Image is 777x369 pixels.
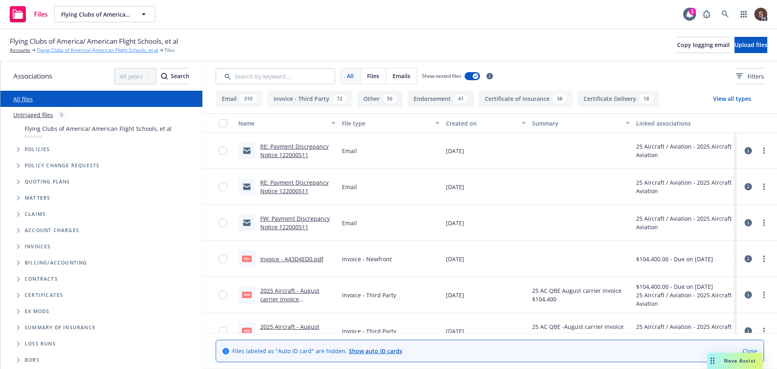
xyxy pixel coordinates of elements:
input: Toggle Row Selected [219,255,227,263]
span: Claims [25,212,46,217]
span: Email [342,147,357,155]
button: Nova Assist [707,353,762,369]
span: Certificates [25,293,63,298]
div: 18 [639,94,653,103]
a: Show auto ID cards [349,347,402,355]
span: Invoices [25,244,51,249]
a: more [759,146,769,156]
span: [DATE] [446,183,464,191]
button: SearchSearch [161,68,189,84]
span: Policy change requests [25,163,100,168]
span: Show nested files [422,73,461,79]
a: Accounts [10,47,30,54]
div: Linked associations [636,119,733,128]
button: Flying Clubs of America/ American Flight Schools, et al [54,6,155,22]
div: 0 [56,110,67,119]
div: 72 [333,94,346,103]
div: 25 Aircraft / Aviation - 2025 Aircraft Aviation [636,142,733,159]
button: File type [339,113,442,133]
button: Copy logging email [677,37,730,53]
input: Toggle Row Selected [219,183,227,191]
button: Email [216,91,263,107]
a: Search [717,6,733,22]
button: Name [235,113,339,133]
span: Account [25,133,172,140]
button: Linked associations [633,113,737,133]
input: Toggle Row Selected [219,147,227,155]
span: Copy logging email [677,41,730,49]
span: Emails [393,72,410,80]
a: Untriaged files [13,111,53,119]
span: Files [34,11,48,17]
button: Invoice - Third Party [267,91,352,107]
span: [DATE] [446,147,464,155]
svg: Search [161,73,168,79]
span: Invoice - Third Party [342,327,396,335]
span: Email [342,183,357,191]
span: Invoice - Third Party [342,291,396,299]
a: Close [743,347,757,355]
a: Flying Clubs of America/ American Flight Schools, et al [37,47,158,54]
div: Drag to move [707,353,718,369]
div: 25 Aircraft / Aviation - 2025 Aircraft Aviation [636,214,733,231]
span: Filters [747,72,764,81]
span: [DATE] [446,255,464,263]
input: Toggle Row Selected [219,291,227,299]
a: Report a Bug [698,6,715,22]
a: FW: Payment Discrepancy Notice 122000511 [260,215,330,231]
button: Endorsement [408,91,474,107]
img: photo [754,8,767,21]
a: RE: Payment Discrepancy Notice 122000511 [260,179,329,195]
a: more [759,326,769,336]
button: Other [357,91,403,107]
input: Toggle Row Selected [219,219,227,227]
div: Created on [446,119,517,128]
span: Associations [13,71,52,81]
div: 41 [454,94,468,103]
div: 25 Aircraft / Aviation - 2025 Aircraft Aviation [636,291,733,308]
div: $104,400.00 - Due on [DATE] [636,282,733,291]
div: Folder Tree Example [0,255,202,368]
button: Created on [443,113,529,133]
span: Invoice - Newfront [342,255,392,263]
div: 56 [383,94,397,103]
div: Summary [532,119,620,128]
span: Matters [25,196,50,200]
a: RE: Payment Discrepancy Notice 122000511 [260,143,329,159]
div: Name [238,119,327,128]
a: Invoice - A43D4ED0.pdf [260,255,323,263]
a: Switch app [736,6,752,22]
span: All [347,72,354,80]
span: Contracts [25,277,58,282]
a: 2025 Aircraft - August carrier invoice $104,400.pdf [260,323,319,348]
span: 25 AC QBE -August carrier invoice $104,400 [532,322,629,339]
div: 25 Aircraft / Aviation - 2025 Aircraft Aviation [636,178,733,195]
span: Upload files [735,41,767,49]
span: Files labeled as "Auto ID card" are hidden. [232,347,402,355]
span: Nova Assist [724,357,756,364]
input: Search by keyword... [216,68,335,84]
button: View all types [700,91,764,107]
span: [DATE] [446,327,464,335]
span: BORs [25,358,40,363]
span: Ex Mods [25,309,49,314]
a: All files [13,95,33,103]
span: 25 AC QBE August carrier invoice $104,400 [532,286,629,303]
a: more [759,290,769,300]
span: [DATE] [446,219,464,227]
span: Flying Clubs of America/ American Flight Schools, et al [61,10,131,19]
button: Certificate Delivery [577,91,659,107]
span: Flying Clubs of America/ American Flight Schools, et al [10,36,178,47]
span: Flying Clubs of America/ American Flight Schools, et al [25,124,172,133]
a: more [759,254,769,264]
span: Loss Runs [25,341,56,346]
span: Quoting plans [25,179,70,184]
div: $104,400.00 - Due on [DATE] [636,255,713,263]
span: [DATE] [446,291,464,299]
span: pdf [242,292,252,298]
a: more [759,182,769,192]
span: Summary of insurance [25,325,96,330]
span: pdf [242,328,252,334]
div: 25 Aircraft / Aviation - 2025 Aircraft Aviation [636,322,733,339]
button: Filters [736,68,764,84]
